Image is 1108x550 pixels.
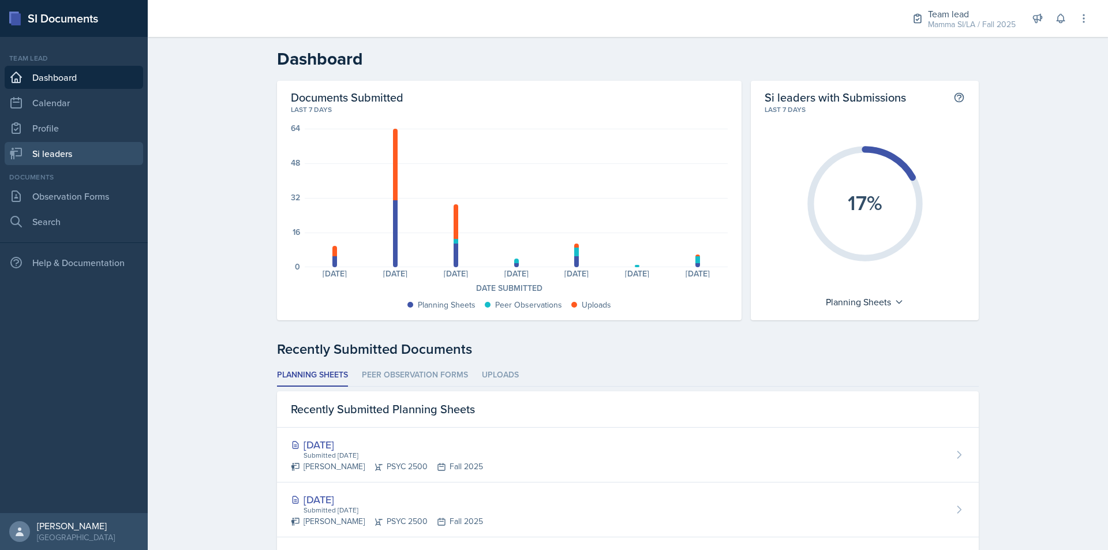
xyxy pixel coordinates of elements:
[5,210,143,233] a: Search
[277,48,979,69] h2: Dashboard
[928,18,1016,31] div: Mamma SI/LA / Fall 2025
[426,270,486,278] div: [DATE]
[291,492,483,507] div: [DATE]
[607,270,668,278] div: [DATE]
[365,270,426,278] div: [DATE]
[5,91,143,114] a: Calendar
[546,270,607,278] div: [DATE]
[362,364,468,387] li: Peer Observation Forms
[291,437,483,452] div: [DATE]
[277,482,979,537] a: [DATE] Submitted [DATE] [PERSON_NAME]PSYC 2500Fall 2025
[295,263,300,271] div: 0
[495,299,562,311] div: Peer Observations
[277,391,979,428] div: Recently Submitted Planning Sheets
[5,117,143,140] a: Profile
[302,450,483,461] div: Submitted [DATE]
[668,270,728,278] div: [DATE]
[5,142,143,165] a: Si leaders
[482,364,519,387] li: Uploads
[820,293,909,311] div: Planning Sheets
[5,53,143,63] div: Team lead
[765,90,906,104] h2: Si leaders with Submissions
[277,428,979,482] a: [DATE] Submitted [DATE] [PERSON_NAME]PSYC 2500Fall 2025
[5,185,143,208] a: Observation Forms
[928,7,1016,21] div: Team lead
[5,66,143,89] a: Dashboard
[848,188,882,218] text: 17%
[291,193,300,201] div: 32
[291,282,728,294] div: Date Submitted
[291,104,728,115] div: Last 7 days
[277,339,979,360] div: Recently Submitted Documents
[277,364,348,387] li: Planning Sheets
[291,159,300,167] div: 48
[302,505,483,515] div: Submitted [DATE]
[291,124,300,132] div: 64
[37,520,115,532] div: [PERSON_NAME]
[5,251,143,274] div: Help & Documentation
[37,532,115,543] div: [GEOGRAPHIC_DATA]
[291,461,483,473] div: [PERSON_NAME] PSYC 2500 Fall 2025
[418,299,476,311] div: Planning Sheets
[582,299,611,311] div: Uploads
[291,515,483,527] div: [PERSON_NAME] PSYC 2500 Fall 2025
[486,270,546,278] div: [DATE]
[305,270,365,278] div: [DATE]
[291,90,728,104] h2: Documents Submitted
[5,172,143,182] div: Documents
[765,104,965,115] div: Last 7 days
[293,228,300,236] div: 16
